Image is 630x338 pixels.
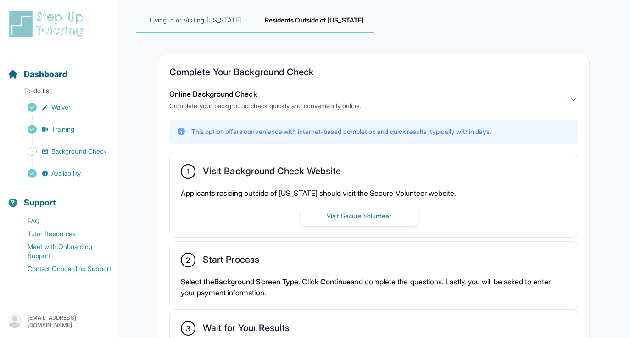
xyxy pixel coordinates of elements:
[51,147,106,156] span: Background Check
[7,240,117,262] a: Meet with Onboarding Support
[203,166,341,180] h2: Visit Background Check Website
[7,215,117,227] a: FAQ
[187,166,190,177] span: 1
[191,127,491,136] p: This option offers convenience with internet-based completion and quick results, typically within...
[181,276,567,298] p: Select the . Click and complete the questions. Lastly, you will be asked to enter your payment in...
[203,322,290,337] h2: Wait for Your Results
[7,167,117,180] a: Availability
[7,68,67,81] a: Dashboard
[51,125,75,134] span: Training
[181,188,567,199] p: Applicants residing outside of [US_STATE] should visit the Secure Volunteer website.
[169,89,257,99] span: Online Background Check
[4,182,113,213] button: Support
[24,196,56,209] span: Support
[51,169,81,178] span: Availability
[320,277,351,286] span: Continue
[136,8,612,33] nav: Tabs
[4,53,113,84] button: Dashboard
[214,277,299,286] span: Background Screen Type
[136,8,255,33] span: Living in or Visiting [US_STATE]
[7,313,110,330] button: [EMAIL_ADDRESS][DOMAIN_NAME]
[301,206,418,226] button: Visit Secure Volunteer
[7,227,117,240] a: Tutor Resources
[203,254,259,269] h2: Start Process
[255,8,374,33] span: Residents Outside of [US_STATE]
[186,323,190,334] span: 3
[7,101,117,114] a: Waiver
[7,262,117,275] a: Contact Onboarding Support
[301,211,418,220] a: Visit Secure Volunteer
[28,314,110,329] p: [EMAIL_ADDRESS][DOMAIN_NAME]
[4,86,113,99] p: To-do list
[169,66,578,81] h2: Complete Your Background Check
[169,101,361,111] p: Complete your background check quickly and conveniently online.
[7,145,117,158] a: Background Check
[24,68,67,81] span: Dashboard
[169,89,578,111] button: Online Background CheckComplete your background check quickly and conveniently online.
[7,123,117,136] a: Training
[51,103,71,112] span: Waiver
[7,9,89,39] img: logo
[186,255,190,266] span: 2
